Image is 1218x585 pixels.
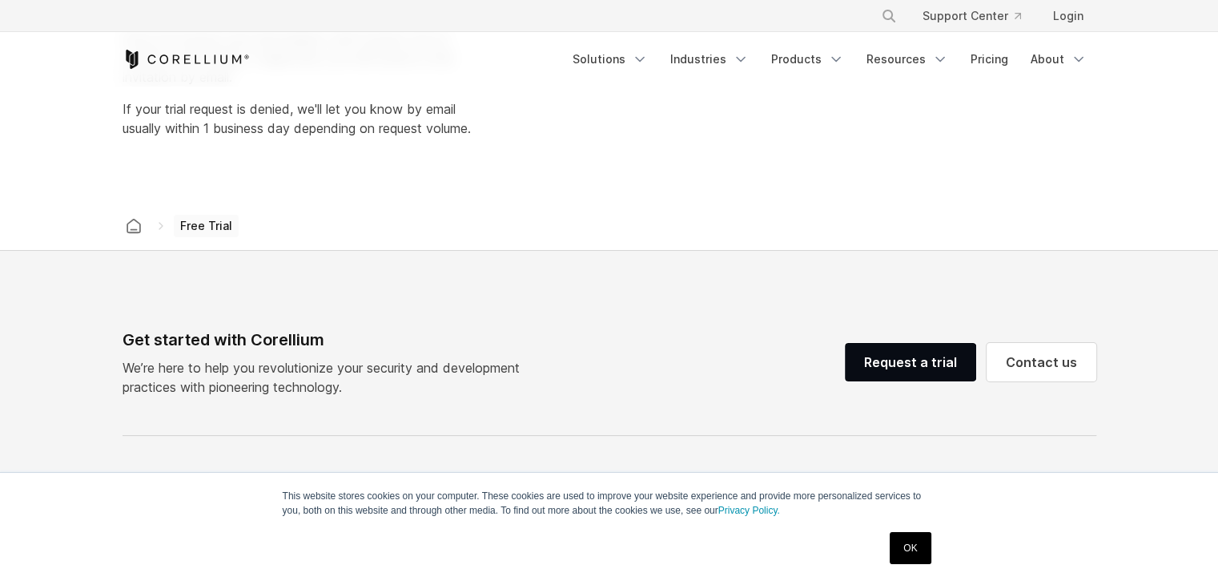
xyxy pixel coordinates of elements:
span: If your trial request is denied, we'll let you know by email usually within 1 business day depend... [123,101,471,136]
a: Privacy Policy. [718,505,780,516]
a: Login [1040,2,1096,30]
a: Products [762,45,854,74]
a: About [1021,45,1096,74]
span: Free Trial [174,215,239,237]
a: Resources [857,45,958,74]
a: Corellium home [119,215,148,237]
div: Navigation Menu [563,45,1096,74]
p: This website stores cookies on your computer. These cookies are used to improve your website expe... [283,489,936,518]
a: Support Center [910,2,1034,30]
a: OK [890,532,931,564]
div: Get started with Corellium [123,328,533,352]
a: Corellium Home [123,50,250,69]
a: Contact us [987,343,1096,381]
div: Navigation Menu [862,2,1096,30]
a: Solutions [563,45,657,74]
p: We’re here to help you revolutionize your security and development practices with pioneering tech... [123,358,533,397]
a: Pricing [961,45,1018,74]
a: Request a trial [845,343,976,381]
button: Search [874,2,903,30]
a: Industries [661,45,758,74]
